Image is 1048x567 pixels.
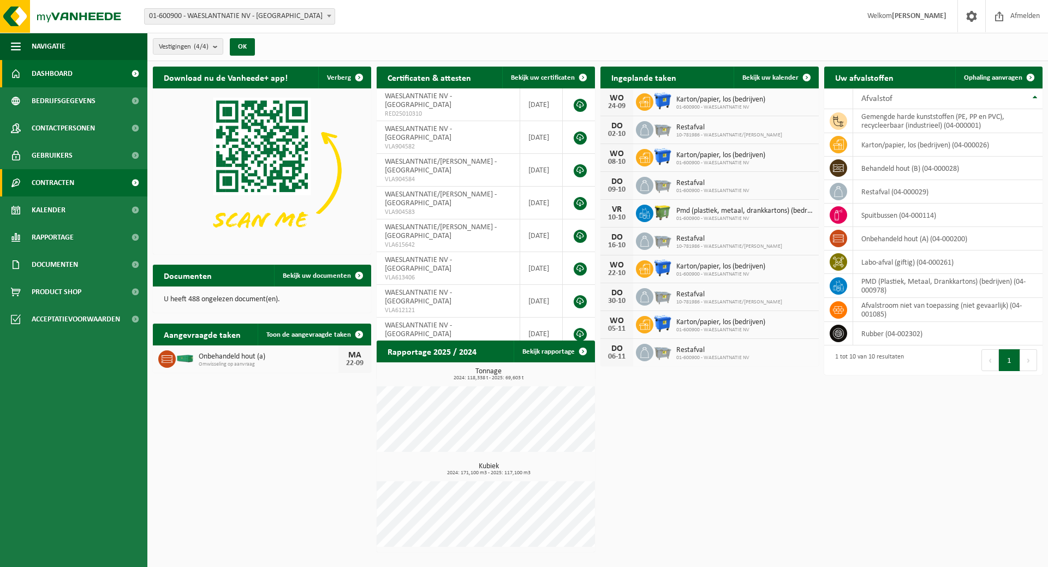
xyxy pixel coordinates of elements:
a: Ophaling aanvragen [955,67,1041,88]
div: WO [606,317,628,325]
span: WAESLANTNATIE NV - [GEOGRAPHIC_DATA] [385,92,452,109]
span: Omwisseling op aanvraag [199,361,338,368]
img: WB-2500-GAL-GY-01 [653,287,672,305]
td: [DATE] [520,285,563,318]
span: Bekijk uw documenten [283,272,351,279]
img: Download de VHEPlus App [153,88,371,252]
span: RED25010310 [385,110,511,118]
a: Bekijk rapportage [514,341,594,362]
span: VLA904583 [385,208,511,217]
img: WB-1100-HPE-BE-01 [653,147,672,166]
td: rubber (04-002302) [853,322,1043,345]
h2: Aangevraagde taken [153,324,252,345]
div: 09-10 [606,186,628,194]
p: U heeft 488 ongelezen document(en). [164,296,360,303]
span: Restafval [676,235,782,243]
div: 10-10 [606,214,628,222]
td: labo-afval (giftig) (04-000261) [853,250,1043,274]
div: 22-10 [606,270,628,277]
span: VLA613406 [385,273,511,282]
h2: Certificaten & attesten [377,67,482,88]
a: Toon de aangevraagde taken [258,324,370,345]
img: WB-1100-HPE-BE-01 [653,259,672,277]
span: 01-600900 - WAESLANTNATIE NV [676,216,813,222]
td: [DATE] [520,121,563,154]
div: 02-10 [606,130,628,138]
div: DO [606,122,628,130]
span: Product Shop [32,278,81,306]
span: 2024: 171,100 m3 - 2025: 117,100 m3 [382,470,595,476]
img: WB-2500-GAL-GY-01 [653,342,672,361]
button: Vestigingen(4/4) [153,38,223,55]
span: Vestigingen [159,39,209,55]
span: Contactpersonen [32,115,95,142]
span: 01-600900 - WAESLANTNATIE NV - ANTWERPEN [144,8,335,25]
div: 30-10 [606,297,628,305]
span: 01-600900 - WAESLANTNATIE NV [676,188,749,194]
div: WO [606,94,628,103]
span: Restafval [676,290,782,299]
h2: Documenten [153,265,223,286]
span: WAESLANTNATIE/[PERSON_NAME] - [GEOGRAPHIC_DATA] [385,158,497,175]
button: Previous [981,349,999,371]
span: Onbehandeld hout (a) [199,353,338,361]
span: 10-781986 - WAESLANTNATIE/[PERSON_NAME] [676,299,782,306]
span: WAESLANTNATIE NV - [GEOGRAPHIC_DATA] [385,289,452,306]
h2: Uw afvalstoffen [824,67,904,88]
span: Pmd (plastiek, metaal, drankkartons) (bedrijven) [676,207,813,216]
span: Navigatie [32,33,65,60]
span: WAESLANTNATIE NV - [GEOGRAPHIC_DATA] [385,321,452,338]
div: DO [606,344,628,353]
a: Bekijk uw certificaten [502,67,594,88]
span: Gebruikers [32,142,73,169]
span: 01-600900 - WAESLANTNATIE NV [676,271,765,278]
button: Next [1020,349,1037,371]
td: [DATE] [520,318,563,350]
span: Bekijk uw certificaten [511,74,575,81]
span: Ophaling aanvragen [964,74,1022,81]
td: afvalstroom niet van toepassing (niet gevaarlijk) (04-001085) [853,298,1043,322]
span: VLA904582 [385,142,511,151]
h2: Ingeplande taken [600,67,687,88]
span: Bedrijfsgegevens [32,87,96,115]
div: WO [606,150,628,158]
span: Contracten [32,169,74,196]
button: 1 [999,349,1020,371]
span: Karton/papier, los (bedrijven) [676,151,765,160]
div: WO [606,261,628,270]
td: [DATE] [520,252,563,285]
span: 01-600900 - WAESLANTNATIE NV [676,104,765,111]
span: Restafval [676,123,782,132]
div: 1 tot 10 van 10 resultaten [830,348,904,372]
img: WB-1100-HPE-GN-50 [653,203,672,222]
div: 22-09 [344,360,366,367]
h2: Rapportage 2025 / 2024 [377,341,487,362]
span: Verberg [327,74,351,81]
span: VLA612121 [385,306,511,315]
button: Verberg [318,67,370,88]
span: VLA615642 [385,241,511,249]
td: PMD (Plastiek, Metaal, Drankkartons) (bedrijven) (04-000978) [853,274,1043,298]
td: restafval (04-000029) [853,180,1043,204]
img: HK-XC-30-GN-00 [176,353,194,363]
h3: Kubiek [382,463,595,476]
span: WAESLANTNATIE/[PERSON_NAME] - [GEOGRAPHIC_DATA] [385,190,497,207]
span: Restafval [676,346,749,355]
strong: [PERSON_NAME] [892,12,946,20]
button: OK [230,38,255,56]
div: 16-10 [606,242,628,249]
img: WB-1100-HPE-BE-01 [653,314,672,333]
span: Karton/papier, los (bedrijven) [676,262,765,271]
img: WB-2500-GAL-GY-01 [653,231,672,249]
span: WAESLANTNATIE/[PERSON_NAME] - [GEOGRAPHIC_DATA] [385,223,497,240]
span: Afvalstof [861,94,892,103]
div: DO [606,289,628,297]
img: WB-1100-HPE-BE-01 [653,92,672,110]
td: onbehandeld hout (A) (04-000200) [853,227,1043,250]
span: Rapportage [32,224,74,251]
span: Kalender [32,196,65,224]
td: [DATE] [520,88,563,121]
span: Bekijk uw kalender [742,74,799,81]
td: [DATE] [520,187,563,219]
img: WB-2500-GAL-GY-01 [653,120,672,138]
